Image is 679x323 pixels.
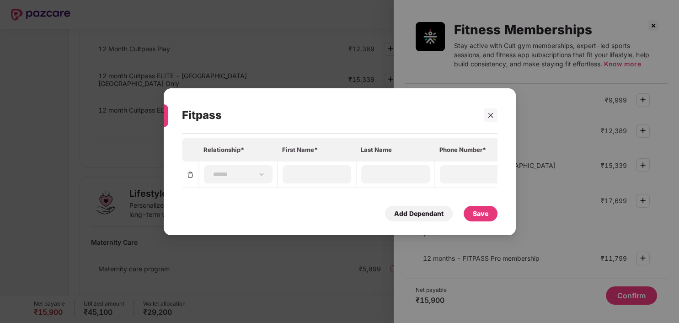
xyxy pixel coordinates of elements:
[435,138,513,161] th: Phone Number*
[187,171,194,178] img: svg+xml;base64,PHN2ZyBpZD0iRGVsZXRlLTMyeDMyIiB4bWxucz0iaHR0cDovL3d3dy53My5vcmcvMjAwMC9zdmciIHdpZH...
[356,138,435,161] th: Last Name
[199,138,278,161] th: Relationship*
[278,138,356,161] th: First Name*
[487,112,494,118] span: close
[394,208,444,218] div: Add Dependant
[182,97,471,133] div: Fitpass
[473,208,488,218] div: Save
